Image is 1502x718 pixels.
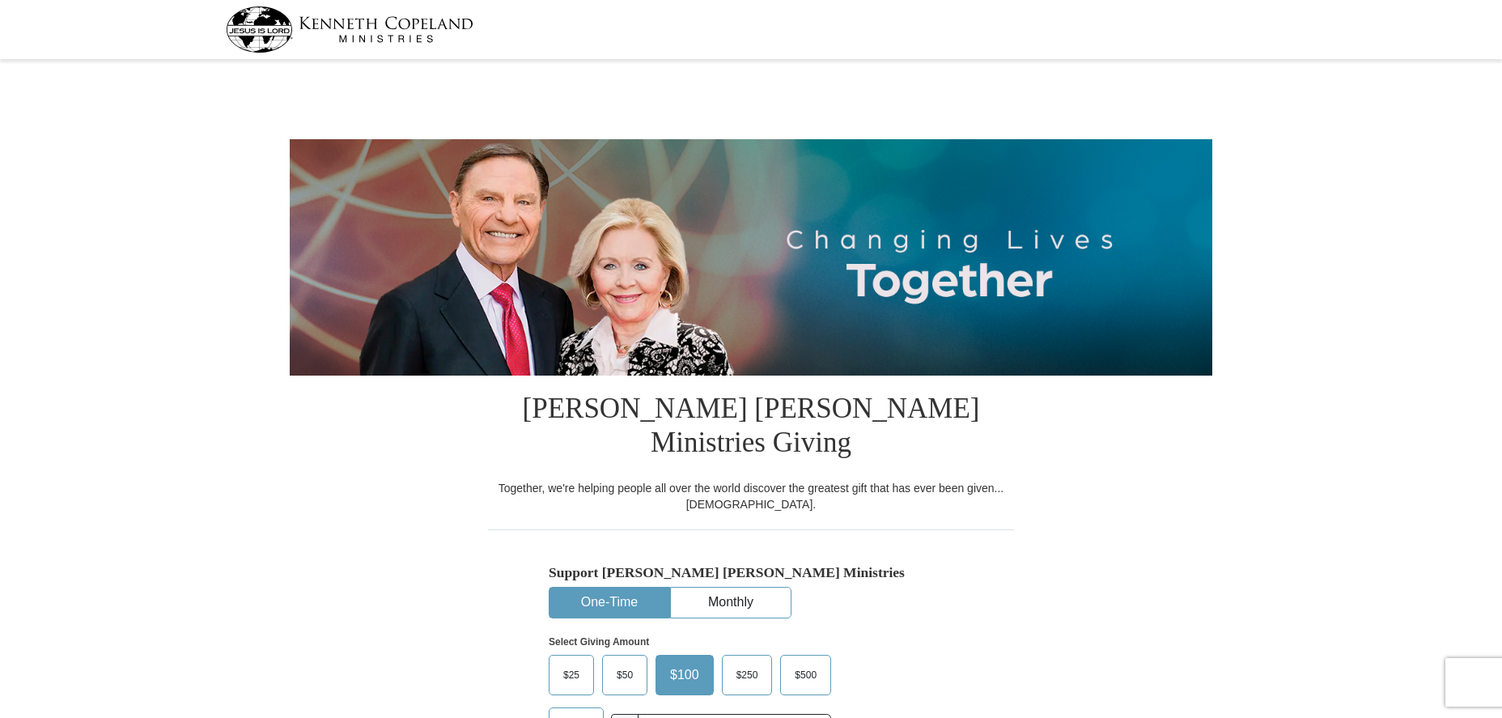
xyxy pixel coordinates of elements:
button: Monthly [671,588,791,618]
span: $250 [728,663,766,687]
h5: Support [PERSON_NAME] [PERSON_NAME] Ministries [549,564,953,581]
img: kcm-header-logo.svg [226,6,473,53]
strong: Select Giving Amount [549,636,649,648]
button: One-Time [549,588,669,618]
h1: [PERSON_NAME] [PERSON_NAME] Ministries Giving [488,376,1014,480]
span: $100 [662,663,707,687]
span: $50 [609,663,641,687]
div: Together, we're helping people all over the world discover the greatest gift that has ever been g... [488,480,1014,512]
span: $25 [555,663,588,687]
span: $500 [787,663,825,687]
